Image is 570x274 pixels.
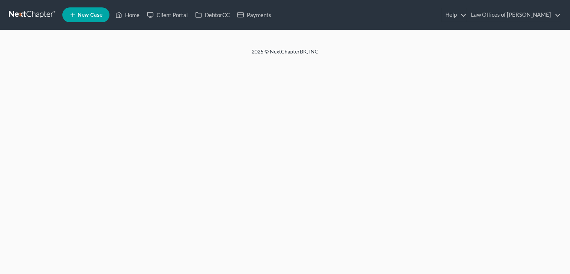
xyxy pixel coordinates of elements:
a: Home [112,8,143,22]
a: Law Offices of [PERSON_NAME] [467,8,561,22]
new-legal-case-button: New Case [62,7,109,22]
a: DebtorCC [191,8,233,22]
div: 2025 © NextChapterBK, INC [73,48,497,61]
a: Help [442,8,466,22]
a: Payments [233,8,275,22]
a: Client Portal [143,8,191,22]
